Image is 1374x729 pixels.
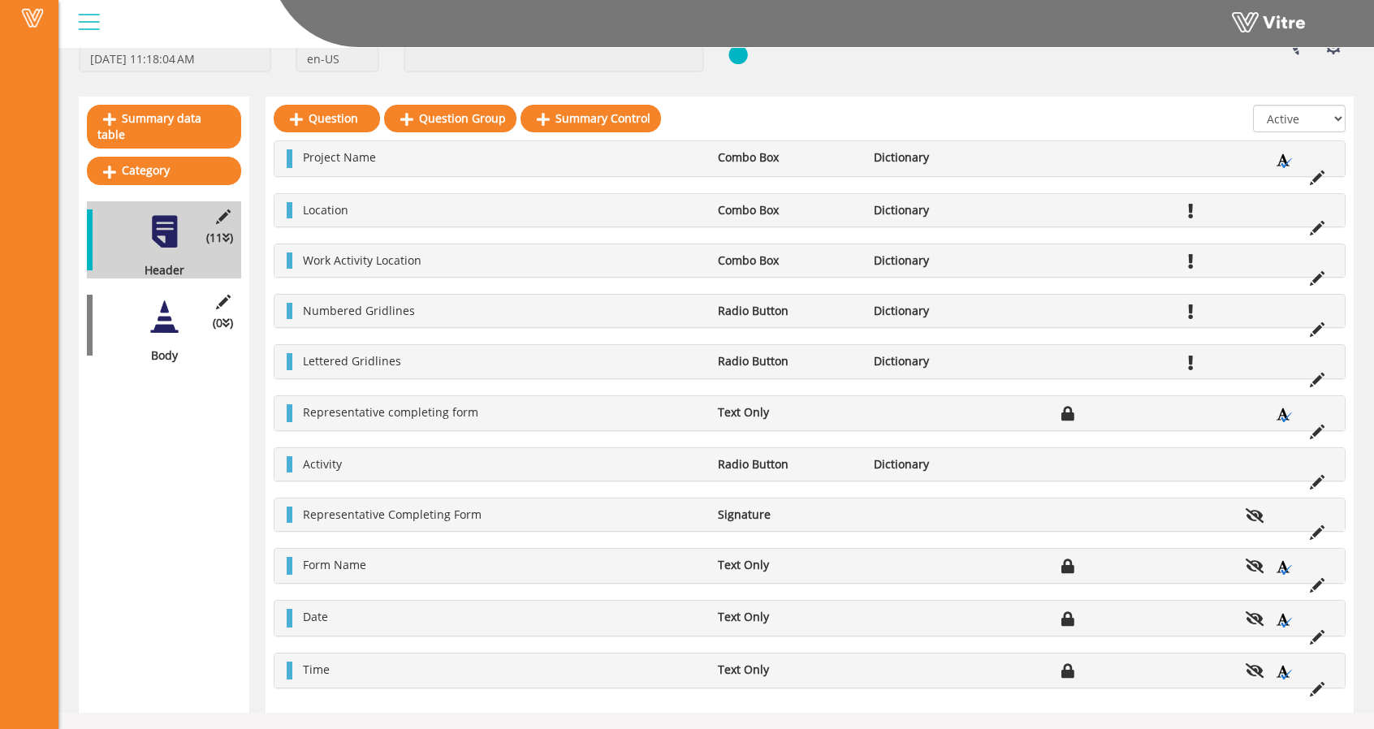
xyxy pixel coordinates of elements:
li: Dictionary [866,202,1022,218]
a: Summary data table [87,105,241,149]
li: Combo Box [710,252,866,269]
span: (11 ) [206,230,233,246]
a: Summary Control [521,105,661,132]
span: Activity [303,456,342,472]
span: (0 ) [213,315,233,331]
a: Category [87,157,241,184]
li: Text Only [710,662,866,678]
li: Dictionary [866,353,1022,369]
li: Combo Box [710,149,866,166]
a: Question [274,105,380,132]
span: Date [303,609,328,624]
div: Header [87,262,229,278]
li: Dictionary [866,149,1022,166]
a: Question Group [384,105,516,132]
li: Dictionary [866,252,1022,269]
span: Work Activity Location [303,252,421,268]
span: Representative completing form [303,404,478,420]
li: Radio Button [710,456,866,472]
li: Radio Button [710,353,866,369]
span: Time [303,662,330,677]
span: Location [303,202,348,218]
li: Text Only [710,609,866,625]
li: Combo Box [710,202,866,218]
span: Numbered Gridlines [303,303,415,318]
span: Project Name [303,149,376,165]
span: Representative Completing Form [303,507,482,522]
li: Text Only [710,404,866,421]
div: Body [87,347,229,364]
li: Radio Button [710,303,866,319]
li: Text Only [710,557,866,573]
img: yes [728,45,748,65]
span: Form Name [303,557,366,572]
span: Lettered Gridlines [303,353,401,369]
li: Dictionary [866,456,1022,472]
li: Dictionary [866,303,1022,319]
li: Signature [710,507,866,523]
